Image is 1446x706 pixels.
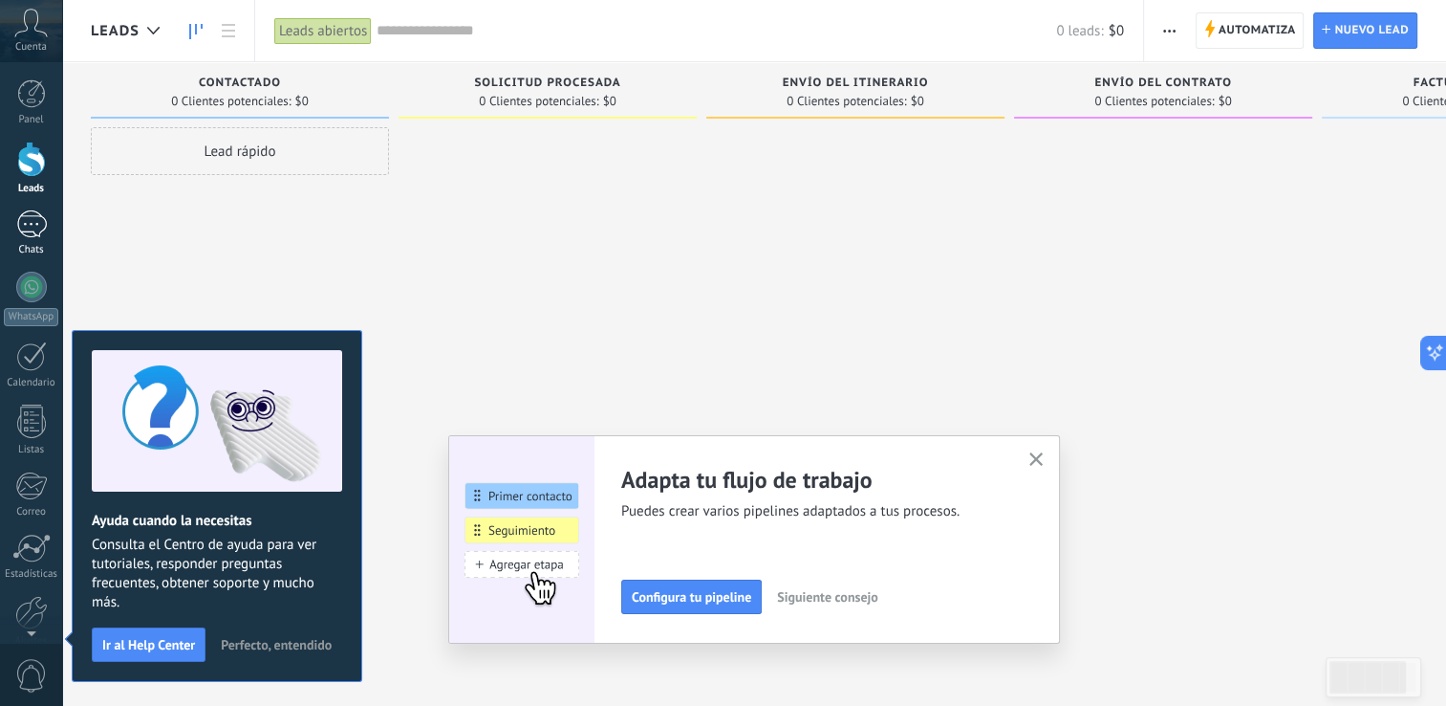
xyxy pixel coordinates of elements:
[102,638,195,651] span: Ir al Help Center
[1219,96,1232,107] span: $0
[4,377,59,389] div: Calendario
[171,96,291,107] span: 0 Clientes potenciales:
[92,536,342,612] span: Consulta el Centro de ayuda para ver tutoriales, responder preguntas frecuentes, obtener soporte ...
[408,77,687,93] div: Solicitud procesada
[4,506,59,518] div: Correo
[15,41,47,54] span: Cuenta
[768,583,886,611] button: Siguiente consejo
[180,12,212,50] a: Leads
[295,96,309,107] span: $0
[911,96,924,107] span: $0
[4,183,59,195] div: Leads
[199,77,281,90] span: Contactado
[621,580,762,614] button: Configura tu pipeline
[474,77,620,90] span: Solicitud procesada
[1056,22,1103,40] span: 0 leads:
[4,444,59,456] div: Listas
[787,96,906,107] span: 0 Clientes potenciales:
[632,590,751,604] span: Configura tu pipeline
[716,77,995,93] div: Envío del itinerario
[1334,13,1409,48] span: Nuevo lead
[92,628,205,662] button: Ir al Help Center
[1094,77,1231,90] span: Envío del contrato
[4,308,58,326] div: WhatsApp
[274,17,372,45] div: Leads abiertos
[4,114,59,126] div: Panel
[212,12,245,50] a: Lista
[621,465,1005,495] h2: Adapta tu flujo de trabajo
[777,590,877,604] span: Siguiente consejo
[1313,12,1417,49] a: Nuevo lead
[1196,12,1305,49] a: Automatiza
[91,22,140,40] span: Leads
[4,568,59,581] div: Estadísticas
[603,96,616,107] span: $0
[212,630,340,659] button: Perfecto, entendido
[4,244,59,256] div: Chats
[783,77,929,90] span: Envío del itinerario
[92,512,342,530] h2: Ayuda cuando la necesitas
[1155,12,1183,49] button: Más
[1094,96,1214,107] span: 0 Clientes potenciales:
[1024,77,1303,93] div: Envío del contrato
[1219,13,1296,48] span: Automatiza
[100,77,379,93] div: Contactado
[1109,22,1124,40] span: $0
[91,127,389,175] div: Lead rápido
[621,502,1005,521] span: Puedes crear varios pipelines adaptados a tus procesos.
[221,638,332,651] span: Perfecto, entendido
[479,96,598,107] span: 0 Clientes potenciales:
